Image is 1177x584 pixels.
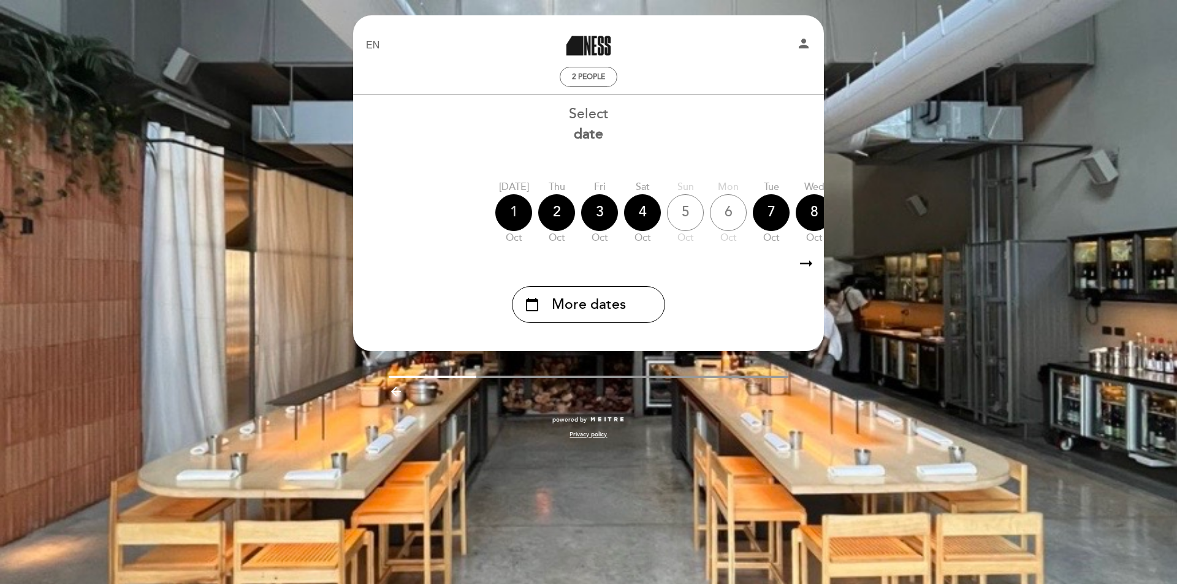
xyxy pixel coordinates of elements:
div: Oct [495,231,532,245]
div: 6 [710,194,747,231]
div: Sat [624,180,661,194]
div: 1 [495,194,532,231]
div: Oct [624,231,661,245]
div: 3 [581,194,618,231]
div: 7 [753,194,790,231]
div: Tue [753,180,790,194]
div: 2 [538,194,575,231]
div: Select [352,104,825,145]
div: Fri [581,180,618,194]
div: Thu [538,180,575,194]
span: powered by [552,415,587,424]
i: calendar_today [525,294,539,315]
div: Oct [581,231,618,245]
a: powered by [552,415,625,424]
div: Oct [538,231,575,245]
a: Privacy policy [569,430,607,439]
div: Oct [753,231,790,245]
div: Oct [796,231,832,245]
b: date [574,126,603,143]
div: [DATE] [495,180,532,194]
div: 5 [667,194,704,231]
div: Wed [796,180,832,194]
div: 4 [624,194,661,231]
i: arrow_right_alt [797,251,815,277]
span: More dates [552,295,626,315]
i: arrow_backward [389,384,403,399]
a: Ness [512,29,665,63]
div: Mon [710,180,747,194]
button: person [796,36,811,55]
img: MEITRE [590,417,625,423]
div: Sun [667,180,704,194]
div: 8 [796,194,832,231]
div: Oct [710,231,747,245]
div: Oct [667,231,704,245]
span: 2 people [572,72,605,82]
i: person [796,36,811,51]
